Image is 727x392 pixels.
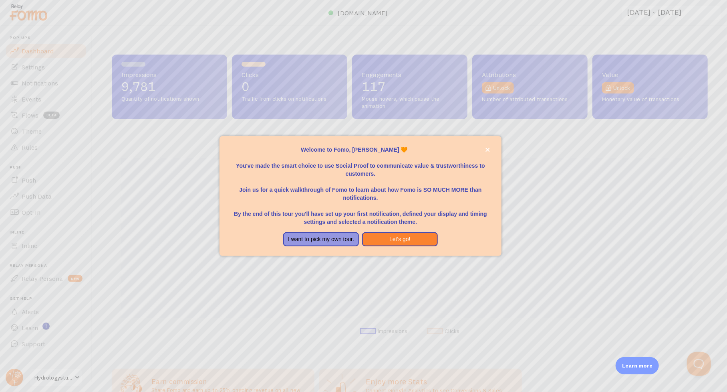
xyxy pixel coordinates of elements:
[362,232,438,247] button: Let's go!
[229,146,492,154] p: Welcome to Fomo, [PERSON_NAME] 🧡
[283,232,359,247] button: I want to pick my own tour.
[616,357,659,374] div: Learn more
[229,178,492,202] p: Join us for a quick walkthrough of Fomo to learn about how Fomo is SO MUCH MORE than notifications.
[220,136,501,256] div: Welcome to Fomo, Terry Stringer 🧡You&amp;#39;ve made the smart choice to use Social Proof to comm...
[622,362,652,370] p: Learn more
[229,202,492,226] p: By the end of this tour you'll have set up your first notification, defined your display and timi...
[229,154,492,178] p: You've made the smart choice to use Social Proof to communicate value & trustworthiness to custom...
[483,146,492,154] button: close,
